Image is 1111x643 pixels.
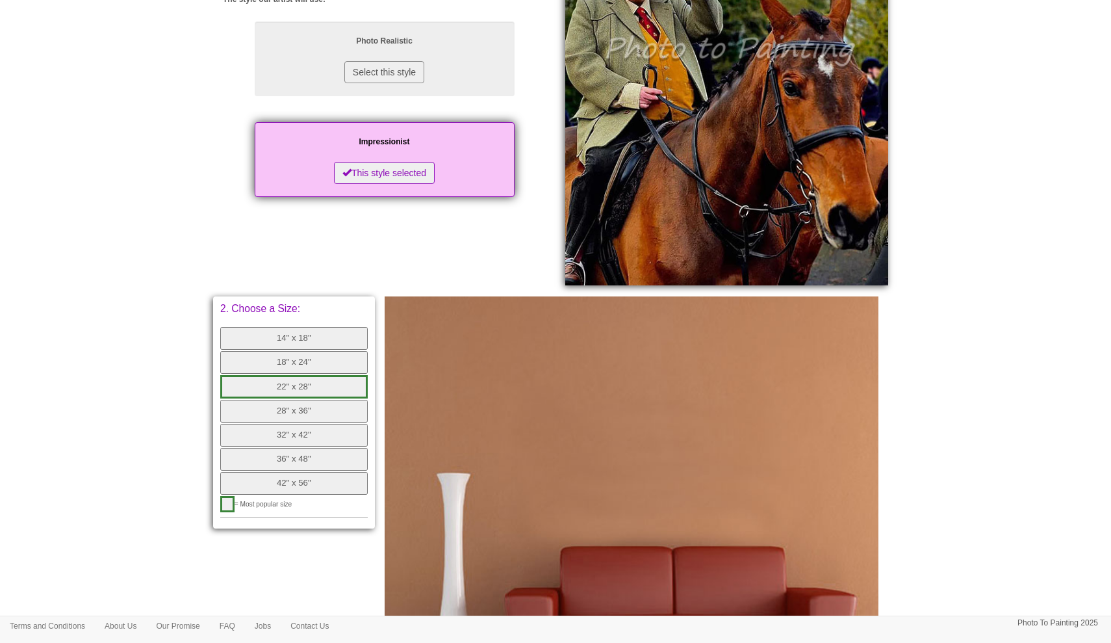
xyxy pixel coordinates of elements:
[344,61,424,83] button: Select this style
[210,616,245,636] a: FAQ
[220,400,368,423] button: 28" x 36"
[220,472,368,495] button: 42" x 56"
[235,501,292,508] span: = Most popular size
[220,327,368,350] button: 14" x 18"
[1017,616,1098,630] p: Photo To Painting 2025
[220,448,368,471] button: 36" x 48"
[268,135,502,149] p: Impressionist
[220,375,368,399] button: 22" x 28"
[146,616,209,636] a: Our Promise
[220,424,368,447] button: 32" x 42"
[95,616,146,636] a: About Us
[245,616,281,636] a: Jobs
[268,34,502,48] p: Photo Realistic
[220,351,368,374] button: 18" x 24"
[220,304,368,314] p: 2. Choose a Size:
[281,616,338,636] a: Contact Us
[334,162,435,184] button: This style selected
